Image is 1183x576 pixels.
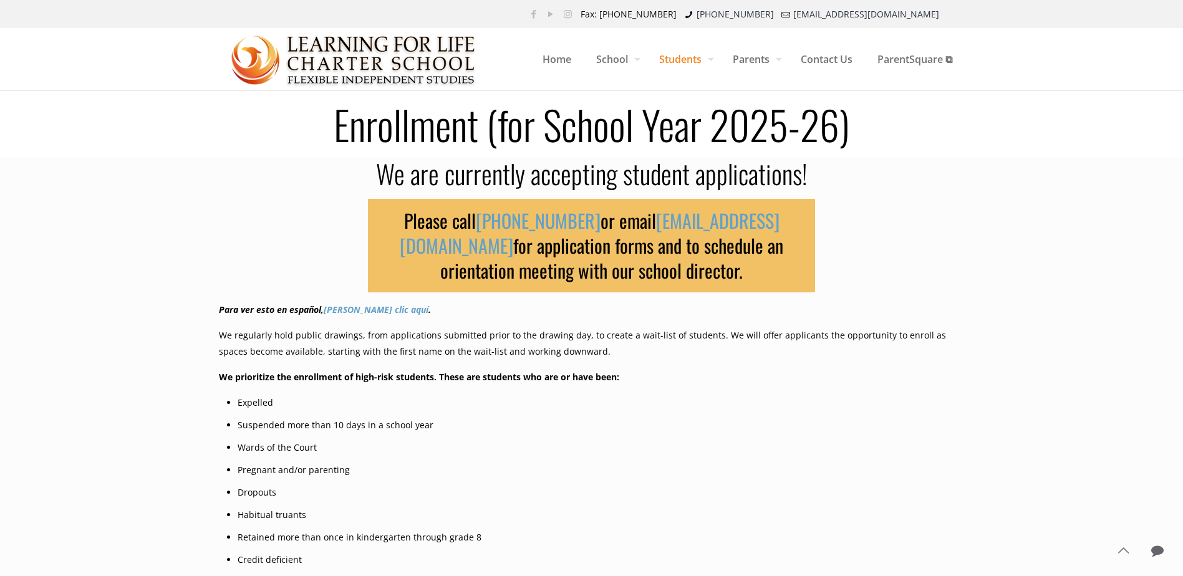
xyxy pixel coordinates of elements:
[238,462,965,478] li: Pregnant and/or parenting
[788,41,865,78] span: Contact Us
[219,304,431,315] em: Para ver esto en español, .
[238,439,965,456] li: Wards of the Court
[1110,537,1136,564] a: Back to top icon
[683,8,695,20] i: phone
[231,29,476,91] img: Enrollment (for School Year 2025-26)
[788,28,865,90] a: Contact Us
[530,28,584,90] a: Home
[647,28,720,90] a: Students
[231,28,476,90] a: Learning for Life Charter School
[530,41,584,78] span: Home
[219,371,619,383] b: We prioritize the enrollment of high-risk students. These are students who are or have been:
[238,484,965,501] li: Dropouts
[865,28,965,90] a: ParentSquare ⧉
[219,157,965,190] h2: We are currently accepting student applications!
[561,7,574,20] a: Instagram icon
[238,395,965,411] li: Expelled
[584,28,647,90] a: School
[400,206,780,259] a: [EMAIL_ADDRESS][DOMAIN_NAME]
[211,104,972,144] h1: Enrollment (for School Year 2025-26)
[780,8,793,20] i: mail
[368,199,816,292] h3: Please call or email for application forms and to schedule an orientation meeting with our school...
[219,327,965,360] p: We regularly hold public drawings, from applications submitted prior to the drawing day, to creat...
[793,8,939,20] a: [EMAIL_ADDRESS][DOMAIN_NAME]
[697,8,774,20] a: [PHONE_NUMBER]
[720,28,788,90] a: Parents
[238,529,965,545] li: Retained more than once in kindergarten through grade 8
[528,7,541,20] a: Facebook icon
[647,41,720,78] span: Students
[238,507,965,523] li: Habitual truants
[584,41,647,78] span: School
[720,41,788,78] span: Parents
[544,7,558,20] a: YouTube icon
[476,206,601,234] a: [PHONE_NUMBER]
[324,304,428,315] a: [PERSON_NAME] clic aquí
[238,552,965,568] li: Credit deficient
[865,41,965,78] span: ParentSquare ⧉
[238,417,965,433] li: Suspended more than 10 days in a school year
